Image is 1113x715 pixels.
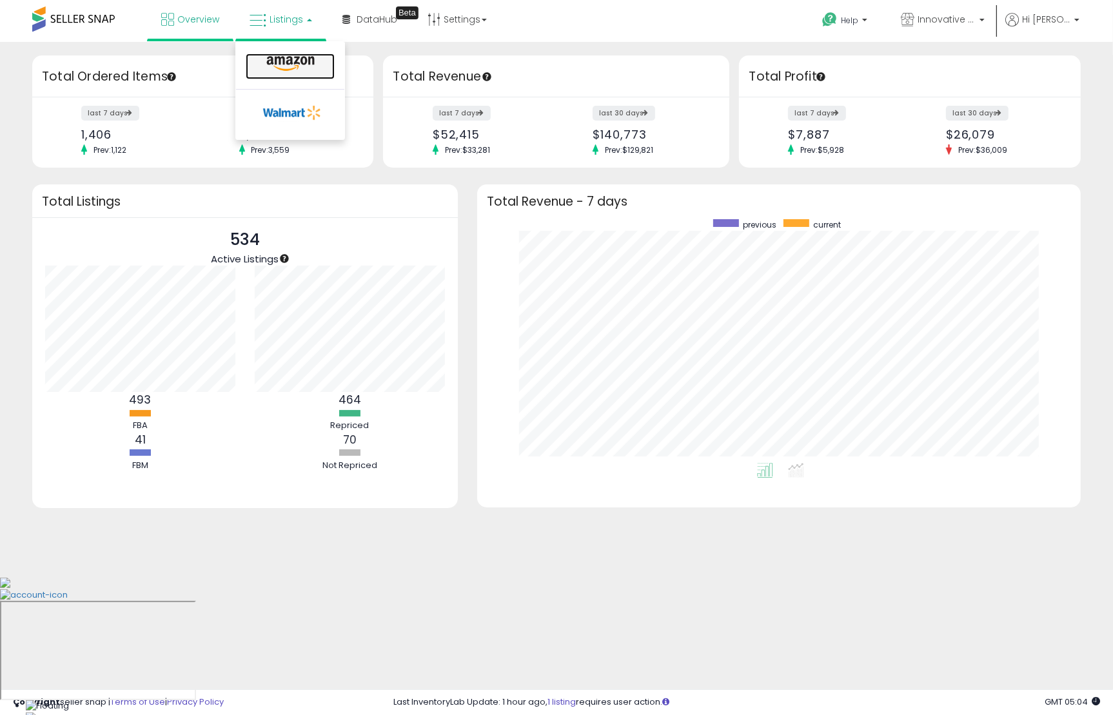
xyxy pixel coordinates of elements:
span: Prev: 1,122 [87,144,133,155]
div: Not Repriced [311,460,389,472]
b: 41 [135,432,146,447]
i: Get Help [822,12,838,28]
label: last 7 days [81,106,139,121]
span: Prev: $5,928 [794,144,851,155]
span: DataHub [357,13,397,26]
label: last 7 days [433,106,491,121]
h3: Total Revenue [393,68,720,86]
div: Tooltip anchor [815,71,827,83]
span: Help [841,15,858,26]
span: previous [744,219,777,230]
span: Innovative Techs [918,13,976,26]
span: Listings [270,13,303,26]
label: last 30 days [593,106,655,121]
div: 1,406 [81,128,193,141]
div: $7,887 [788,128,900,141]
h3: Total Listings [42,197,448,206]
b: 493 [130,392,152,407]
span: Hi [PERSON_NAME] [1022,13,1070,26]
div: $52,415 [433,128,547,141]
div: FBA [102,420,179,432]
div: $26,079 [946,128,1058,141]
span: Active Listings [212,252,279,266]
h3: Total Revenue - 7 days [487,197,1071,206]
span: Prev: $33,281 [438,144,497,155]
span: current [814,219,842,230]
b: 70 [343,432,357,447]
span: Prev: 3,559 [245,144,297,155]
div: Tooltip anchor [481,71,493,83]
div: Tooltip anchor [396,6,419,19]
p: 534 [212,228,279,252]
div: Tooltip anchor [279,253,290,264]
b: 464 [339,392,361,407]
h3: Total Ordered Items [42,68,364,86]
div: Repriced [311,420,389,432]
label: last 7 days [788,106,846,121]
div: Tooltip anchor [166,71,177,83]
div: FBM [102,460,179,472]
span: Overview [177,13,219,26]
span: Prev: $36,009 [952,144,1014,155]
img: Floating [26,700,69,712]
a: Help [812,2,880,42]
span: Prev: $129,821 [598,144,660,155]
h3: Total Profit [749,68,1070,86]
div: $140,773 [593,128,707,141]
label: last 30 days [946,106,1009,121]
div: 4,231 [239,128,351,141]
a: Hi [PERSON_NAME] [1005,13,1079,42]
